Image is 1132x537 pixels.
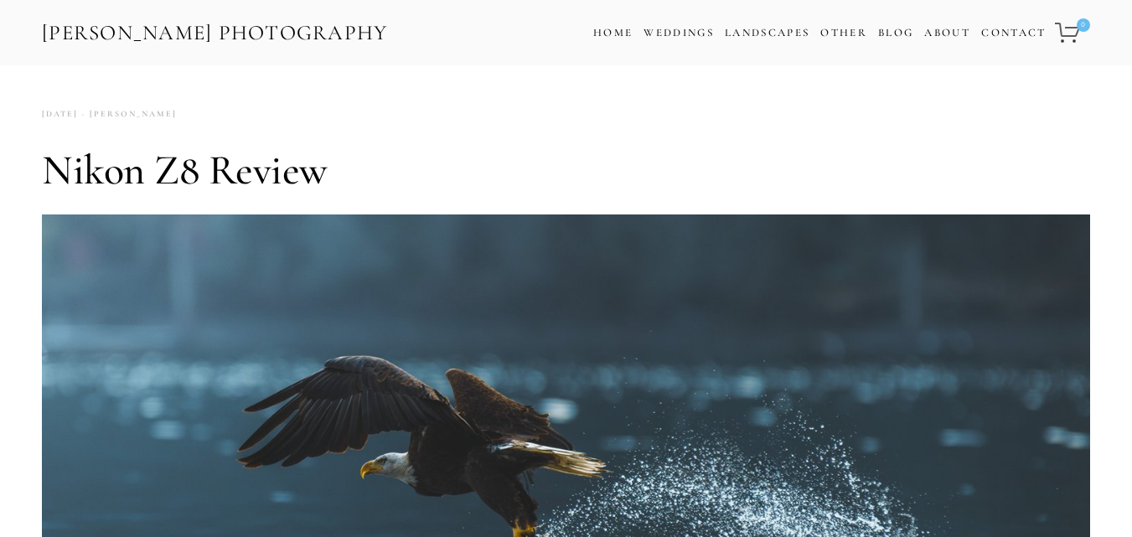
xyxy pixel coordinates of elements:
[593,21,633,45] a: Home
[1077,18,1090,32] span: 0
[644,26,714,39] a: Weddings
[924,21,970,45] a: About
[40,14,390,52] a: [PERSON_NAME] Photography
[42,103,78,126] time: [DATE]
[878,21,913,45] a: Blog
[981,21,1046,45] a: Contact
[725,26,809,39] a: Landscapes
[820,26,867,39] a: Other
[42,145,1090,195] h1: Nikon Z8 Review
[78,103,177,126] a: [PERSON_NAME]
[1052,13,1092,53] a: 0 items in cart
